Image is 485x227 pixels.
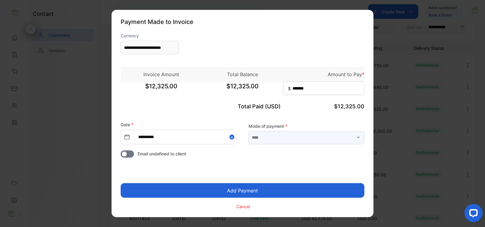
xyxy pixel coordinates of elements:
[121,71,202,78] p: Invoice Amount
[202,82,283,97] span: $12,325.00
[288,85,291,92] span: $
[229,130,236,144] button: Close
[460,202,485,227] iframe: LiveChat chat widget
[121,122,133,127] label: Date
[202,71,283,78] p: Total Balance
[283,71,364,78] p: Amount to Pay
[121,82,202,97] span: $12,325.00
[334,103,364,110] span: $12,325.00
[138,151,186,157] span: Email undefined to client
[249,123,364,129] label: Mode of payment
[121,183,364,198] button: Add Payment
[202,102,283,110] p: Total Paid (USD)
[236,203,250,209] p: Cancel
[121,32,179,39] label: Currency
[121,17,364,26] p: Payment Made to Invoice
